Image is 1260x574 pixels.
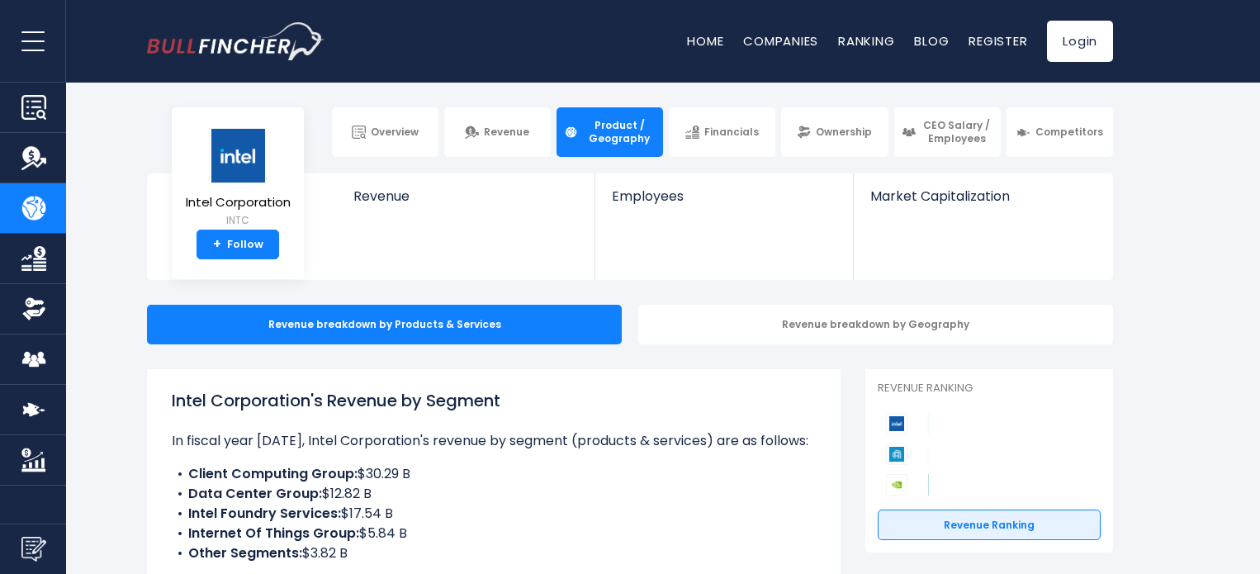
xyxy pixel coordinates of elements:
a: Login [1047,21,1113,62]
h1: Intel Corporation's Revenue by Segment [172,388,816,413]
small: INTC [186,213,291,228]
a: +Follow [197,230,279,259]
img: Intel Corporation competitors logo [886,413,907,434]
b: Intel Foundry Services: [188,504,341,523]
a: Competitors [1007,107,1113,157]
img: bullfincher logo [147,22,324,60]
b: Client Computing Group: [188,464,358,483]
a: Employees [595,173,852,232]
span: Revenue [353,188,579,204]
a: Revenue [337,173,595,232]
a: CEO Salary / Employees [894,107,1001,157]
span: Overview [371,126,419,139]
b: Internet Of Things Group: [188,524,359,543]
li: $5.84 B [172,524,816,543]
p: In fiscal year [DATE], Intel Corporation's revenue by segment (products & services) are as follows: [172,431,816,451]
a: Product / Geography [557,107,663,157]
a: Go to homepage [147,22,324,60]
b: Data Center Group: [188,484,322,503]
li: $3.82 B [172,543,816,563]
span: Employees [612,188,836,204]
span: Ownership [816,126,872,139]
span: Competitors [1035,126,1103,139]
li: $12.82 B [172,484,816,504]
span: Intel Corporation [186,196,291,210]
strong: + [213,237,221,252]
a: Financials [669,107,775,157]
a: Ownership [781,107,888,157]
a: Revenue [444,107,551,157]
a: Companies [743,32,818,50]
img: Ownership [21,296,46,321]
li: $17.54 B [172,504,816,524]
span: Financials [704,126,759,139]
a: Ranking [838,32,894,50]
p: Revenue Ranking [878,382,1101,396]
a: Market Capitalization [854,173,1111,232]
a: Intel Corporation INTC [185,127,291,230]
img: Applied Materials competitors logo [886,444,907,465]
b: Other Segments: [188,543,302,562]
img: NVIDIA Corporation competitors logo [886,474,907,496]
span: Market Capitalization [870,188,1095,204]
a: Overview [332,107,438,157]
div: Revenue breakdown by Products & Services [147,305,622,344]
span: CEO Salary / Employees [921,119,993,145]
li: $30.29 B [172,464,816,484]
a: Home [687,32,723,50]
span: Product / Geography [583,119,656,145]
a: Blog [914,32,949,50]
div: Revenue breakdown by Geography [638,305,1113,344]
span: Revenue [484,126,529,139]
a: Register [969,32,1027,50]
a: Revenue Ranking [878,510,1101,541]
